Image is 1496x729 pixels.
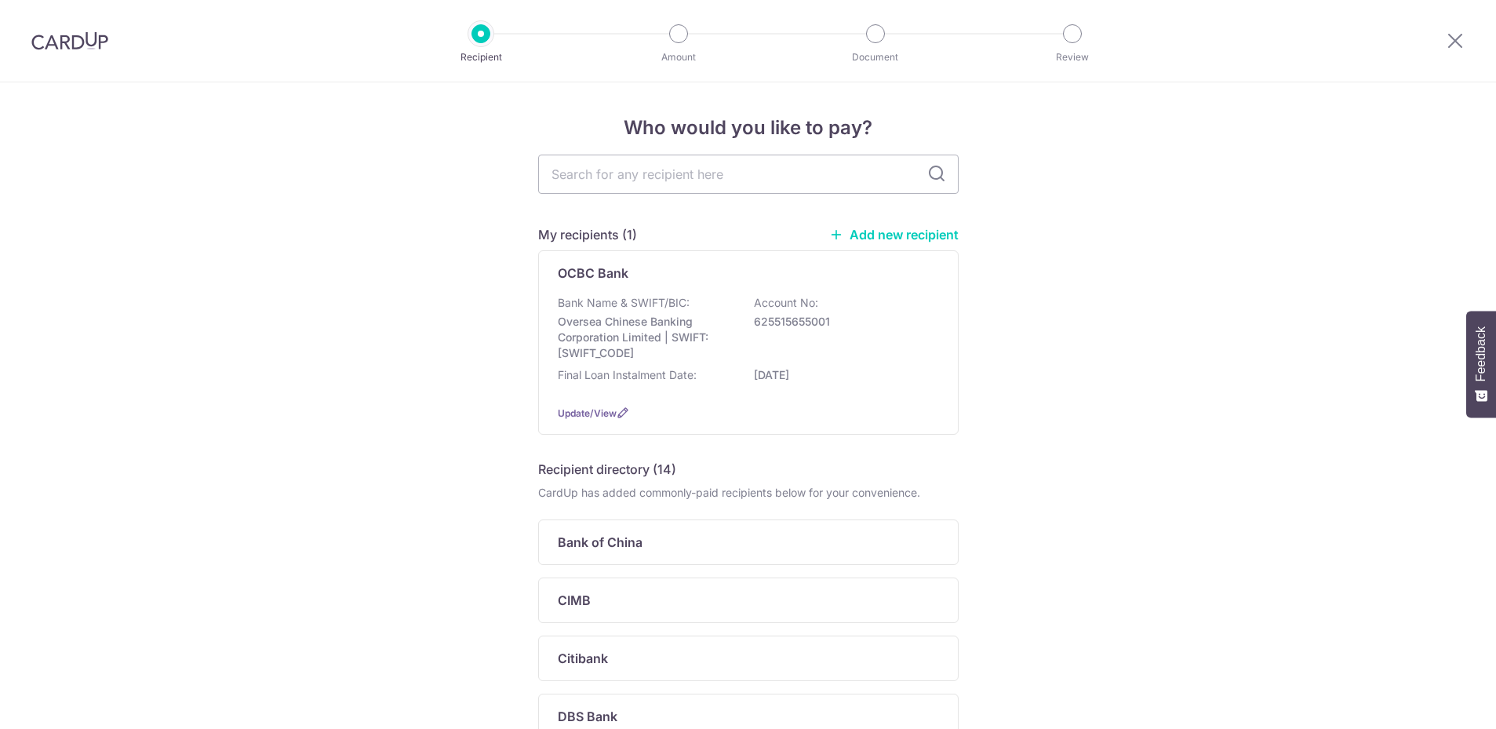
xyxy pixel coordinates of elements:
p: Review [1014,49,1130,65]
div: CardUp has added commonly-paid recipients below for your convenience. [538,485,959,501]
p: CIMB [558,591,591,610]
input: Search for any recipient here [538,155,959,194]
a: Add new recipient [829,227,959,242]
p: Bank Name & SWIFT/BIC: [558,295,690,311]
p: [DATE] [754,367,930,383]
h4: Who would you like to pay? [538,114,959,142]
h5: My recipients (1) [538,225,637,244]
p: Citibank [558,649,608,668]
iframe: Opens a widget where you can find more information [1391,682,1480,721]
p: OCBC Bank [558,264,628,282]
img: CardUp [31,31,108,50]
p: Document [817,49,934,65]
p: 625515655001 [754,314,930,330]
span: Feedback [1474,326,1488,381]
p: DBS Bank [558,707,617,726]
button: Feedback - Show survey [1466,311,1496,417]
p: Bank of China [558,533,642,552]
p: Final Loan Instalment Date: [558,367,697,383]
p: Recipient [423,49,539,65]
a: Update/View [558,407,617,419]
h5: Recipient directory (14) [538,460,676,479]
p: Account No: [754,295,818,311]
p: Oversea Chinese Banking Corporation Limited | SWIFT: [SWIFT_CODE] [558,314,733,361]
p: Amount [621,49,737,65]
